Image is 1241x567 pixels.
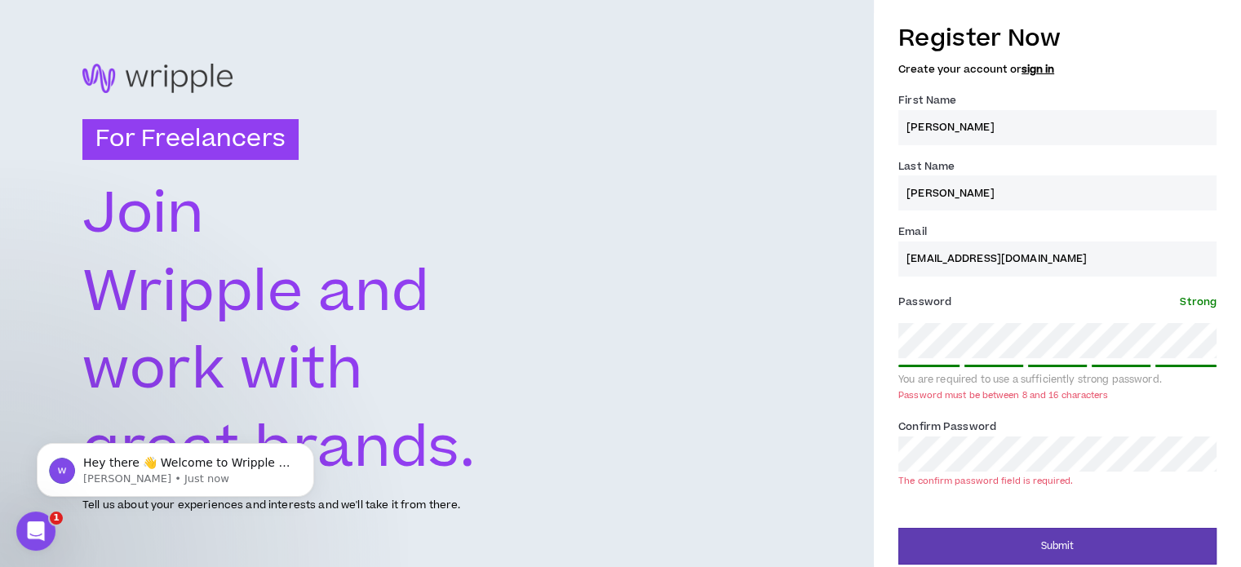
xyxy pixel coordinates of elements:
label: First Name [898,87,956,113]
input: First name [898,110,1217,145]
text: great brands. [82,408,476,489]
span: Strong [1180,295,1217,309]
label: Email [898,219,927,245]
h3: Register Now [898,21,1217,55]
text: Join [82,174,204,255]
button: Submit [898,528,1217,565]
text: Wripple and [82,252,429,333]
iframe: Intercom live chat [16,512,55,551]
span: Password [898,295,951,309]
input: Enter Email [898,241,1217,277]
iframe: Intercom notifications message [12,409,339,523]
input: Last name [898,175,1217,210]
a: sign in [1022,62,1054,77]
h5: Create your account or [898,64,1217,75]
label: Last Name [898,153,955,179]
label: Confirm Password [898,414,996,440]
h3: For Freelancers [82,119,299,160]
span: 1 [50,512,63,525]
div: The confirm password field is required. [898,475,1073,487]
text: work with [82,330,366,410]
div: Password must be between 8 and 16 characters [898,389,1108,401]
div: You are required to use a sufficiently strong password. [898,374,1217,387]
